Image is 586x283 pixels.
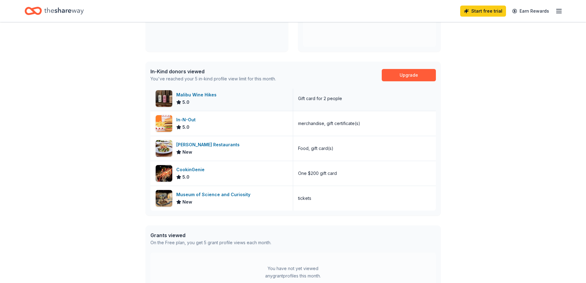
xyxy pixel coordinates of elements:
[156,190,172,207] img: Image for Museum of Science and Curiosity
[176,141,242,148] div: [PERSON_NAME] Restaurants
[460,6,506,17] a: Start free trial
[382,69,436,81] a: Upgrade
[176,191,253,198] div: Museum of Science and Curiosity
[298,120,360,127] div: merchandise, gift certificate(s)
[298,195,311,202] div: tickets
[255,265,332,280] div: You have not yet viewed any grant profiles this month.
[176,91,219,99] div: Malibu Wine Hikes
[182,99,189,106] span: 5.0
[150,232,271,239] div: Grants viewed
[298,170,337,177] div: One $200 gift card
[298,145,333,152] div: Food, gift card(s)
[156,90,172,107] img: Image for Malibu Wine Hikes
[25,4,84,18] a: Home
[182,123,189,131] span: 5.0
[150,68,276,75] div: In-Kind donors viewed
[182,148,192,156] span: New
[176,116,198,123] div: In-N-Out
[182,198,192,206] span: New
[156,115,172,132] img: Image for In-N-Out
[182,173,189,181] span: 5.0
[150,239,271,246] div: On the Free plan, you get 5 grant profile views each month.
[150,75,276,83] div: You've reached your 5 in-kind profile view limit for this month.
[508,6,553,17] a: Earn Rewards
[298,95,342,102] div: Gift card for 2 people
[156,140,172,157] img: Image for Cameron Mitchell Restaurants
[176,166,207,173] div: CookinGenie
[156,165,172,182] img: Image for CookinGenie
